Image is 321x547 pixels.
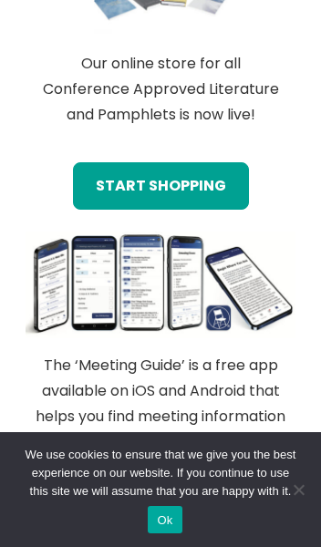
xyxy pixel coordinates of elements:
span: No [289,480,307,499]
button: Ok [148,506,181,533]
a: start shopping [73,162,249,210]
figcaption: Our online store for all Conference Approved Literature and Pamphlets is now live! [26,44,295,128]
figcaption: The ‘Meeting Guide’ is a free app available on iOS and Android that helps you find meeting inform... [26,346,295,532]
span: We use cookies to ensure that we give you the best experience on our website. If you continue to ... [23,446,298,501]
